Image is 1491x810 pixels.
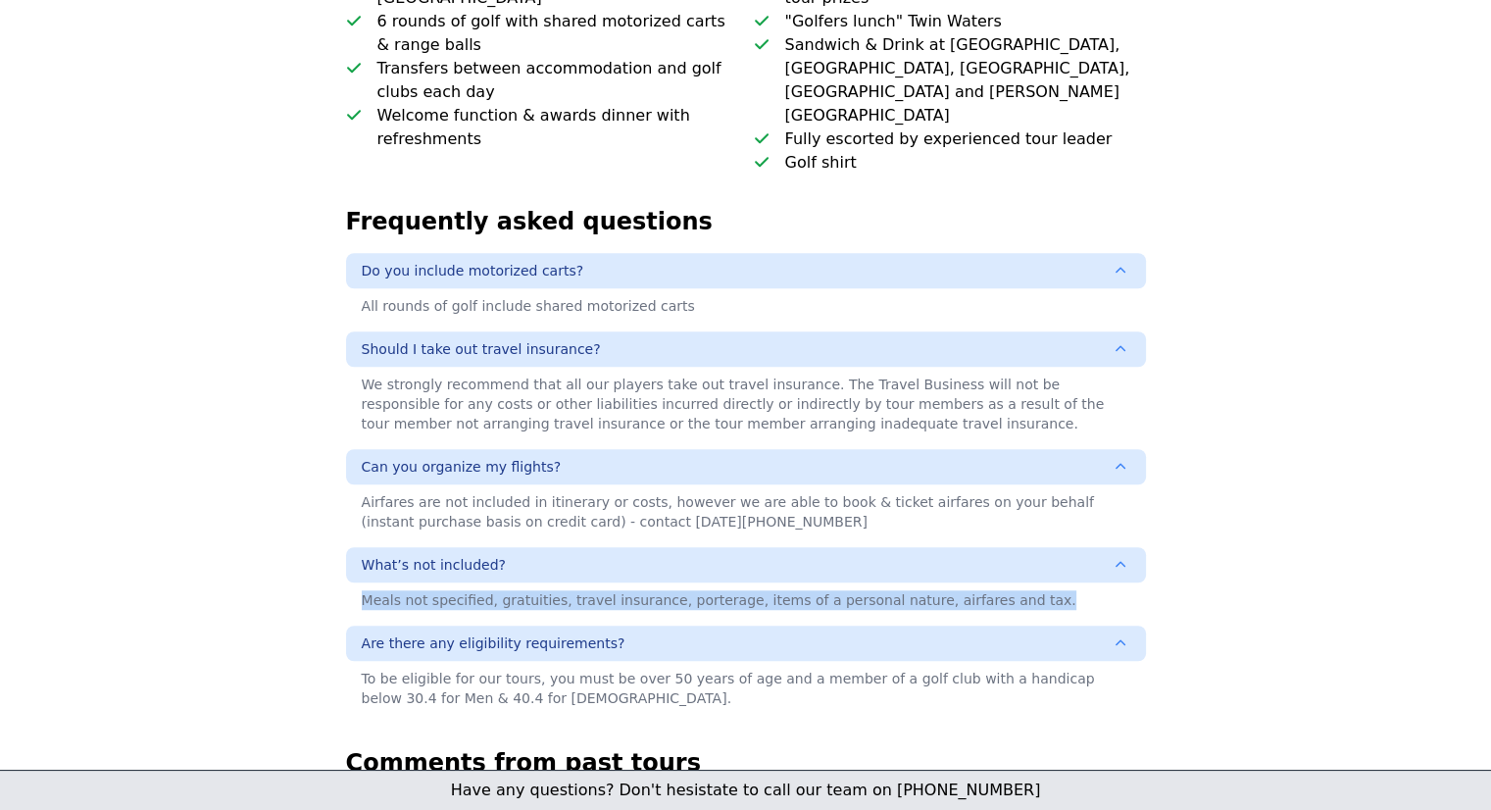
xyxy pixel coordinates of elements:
button: Can you organize my flights? [346,449,1146,484]
span: Do you include motorized carts? [362,261,584,280]
p: "Golfers lunch" Twin Waters [785,10,1002,33]
p: Fully escorted by experienced tour leader [785,127,1113,151]
p: Welcome function & awards dinner with refreshments [377,104,738,151]
div: To be eligible for our tours, you must be over 50 years of age and a member of a golf club with a... [346,661,1146,716]
p: Golf shirt [785,151,857,175]
button: Are there any eligibility requirements? [346,626,1146,661]
p: Transfers between accommodation and golf clubs each day [377,57,738,104]
div: All rounds of golf include shared motorized carts [346,288,1146,324]
div: Airfares are not included in itinerary or costs, however we are able to book & ticket airfares on... [346,484,1146,539]
span: Are there any eligibility requirements? [362,633,625,653]
h2: Comments from past tours [346,747,1146,779]
div: We strongly recommend that all our players take out travel insurance. The Travel Business will no... [346,367,1146,441]
button: Do you include motorized carts? [346,253,1146,288]
h2: Frequently asked questions [346,206,1146,237]
p: 6 rounds of golf with shared motorized carts & range balls [377,10,738,57]
span: What’s not included? [362,555,506,575]
span: Should I take out travel insurance? [362,339,601,359]
button: What’s not included? [346,547,1146,582]
button: Should I take out travel insurance? [346,331,1146,367]
span: Can you organize my flights? [362,457,562,477]
div: Meals not specified, gratuities, travel insurance, porterage, items of a personal nature, airfare... [346,582,1146,618]
p: Sandwich & Drink at [GEOGRAPHIC_DATA], [GEOGRAPHIC_DATA], [GEOGRAPHIC_DATA], [GEOGRAPHIC_DATA] an... [785,33,1146,127]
